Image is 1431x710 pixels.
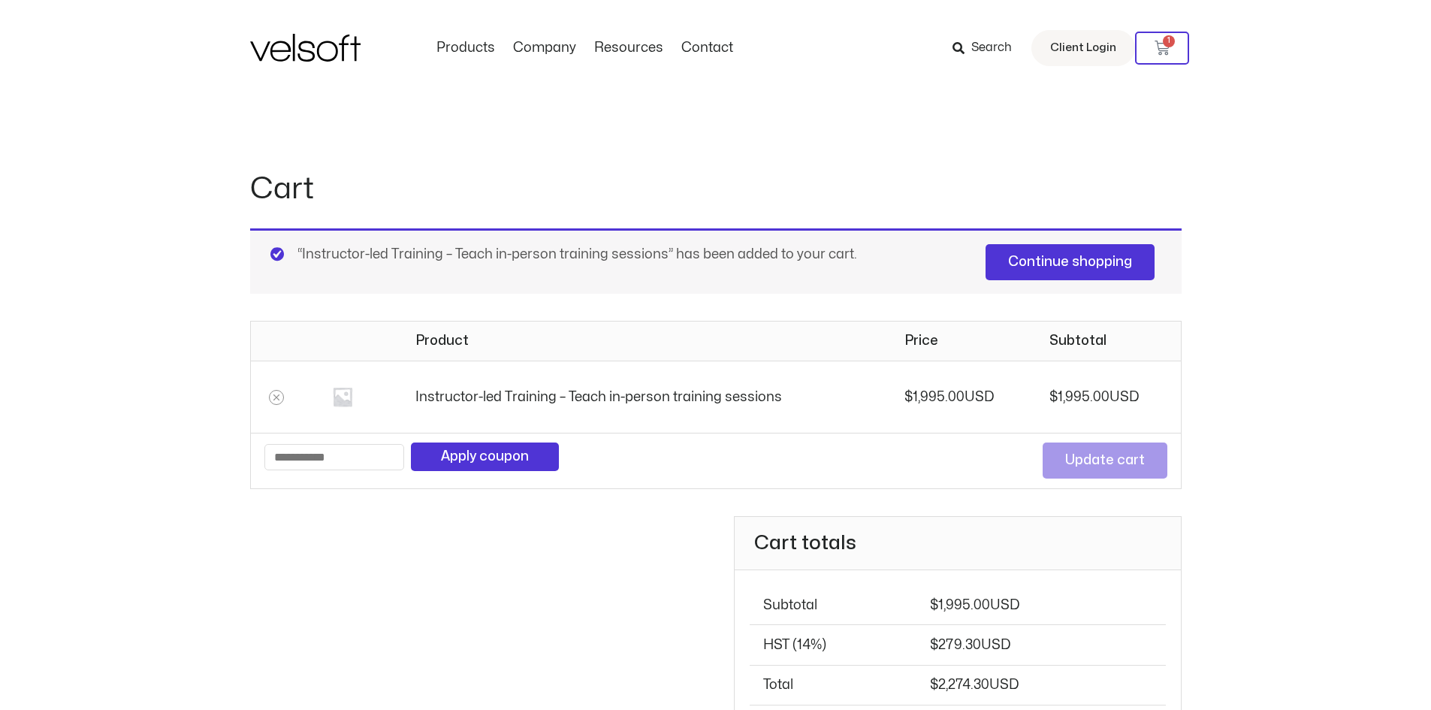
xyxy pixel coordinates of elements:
[316,370,369,423] img: Placeholder
[930,599,938,612] span: $
[250,34,361,62] img: Velsoft Training Materials
[402,322,891,361] th: Product
[904,391,913,403] span: $
[735,517,1180,570] h2: Cart totals
[427,40,504,56] a: ProductsMenu Toggle
[971,38,1012,58] span: Search
[1036,322,1181,361] th: Subtotal
[930,639,938,651] span: $
[930,678,938,691] span: $
[1049,391,1058,403] span: $
[891,322,1036,361] th: Price
[402,361,891,433] td: Instructor-led Training – Teach in-person training sessions
[1043,443,1167,479] button: Update cart
[672,40,742,56] a: ContactMenu Toggle
[250,168,1182,210] h1: Cart
[269,390,284,405] a: Remove Instructor-led Training - Teach in-person training sessions from cart
[1163,35,1175,47] span: 1
[930,639,1010,651] span: 279.30
[930,599,990,612] bdi: 1,995.00
[986,244,1155,280] a: Continue shopping
[952,35,1022,61] a: Search
[1050,38,1116,58] span: Client Login
[904,391,965,403] bdi: 1,995.00
[411,443,559,471] button: Apply coupon
[930,678,989,691] bdi: 2,274.30
[750,624,916,664] th: HST (14%)
[585,40,672,56] a: ResourcesMenu Toggle
[250,228,1182,294] div: “Instructor-led Training – Teach in-person training sessions” has been added to your cart.
[1031,30,1135,66] a: Client Login
[1049,391,1109,403] bdi: 1,995.00
[750,585,916,624] th: Subtotal
[427,40,742,56] nav: Menu
[504,40,585,56] a: CompanyMenu Toggle
[750,665,916,705] th: Total
[1135,32,1189,65] a: 1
